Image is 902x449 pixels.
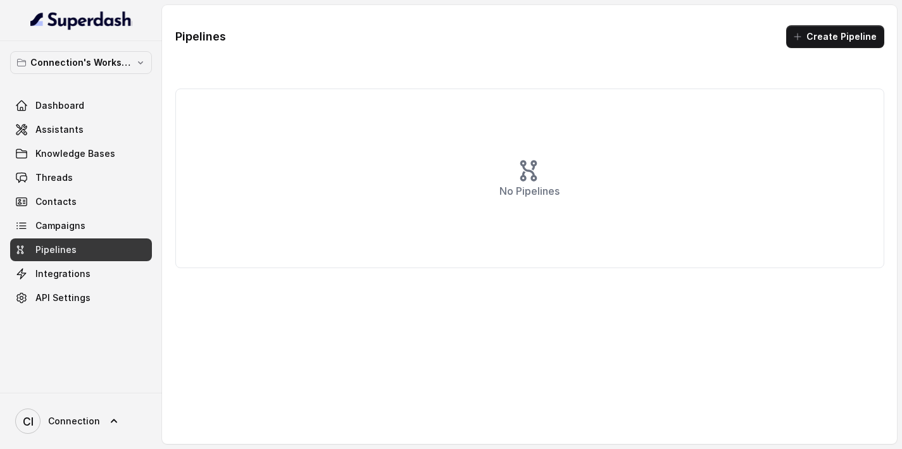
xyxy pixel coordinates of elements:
button: Create Pipeline [786,25,884,48]
img: light.svg [30,10,132,30]
a: Knowledge Bases [10,142,152,165]
h1: Pipelines [175,27,226,47]
span: Knowledge Bases [35,147,115,160]
a: Threads [10,166,152,189]
a: Integrations [10,262,152,285]
span: Assistants [35,123,84,136]
span: Threads [35,171,73,184]
a: Pipelines [10,238,152,261]
a: Connection [10,403,152,439]
button: Connection's Workspace [10,51,152,74]
p: Connection's Workspace [30,55,132,70]
a: Assistants [10,118,152,141]
a: Contacts [10,190,152,213]
span: Pipelines [35,243,77,256]
a: Dashboard [10,94,152,117]
a: API Settings [10,286,152,309]
span: Dashboard [35,99,84,112]
span: Contacts [35,195,77,208]
span: Integrations [35,268,91,280]
span: Connection [48,415,100,427]
a: Campaigns [10,214,152,237]
span: Campaigns [35,219,85,232]
p: No Pipelines [499,183,560,199]
span: API Settings [35,292,91,304]
text: CI [23,415,34,428]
